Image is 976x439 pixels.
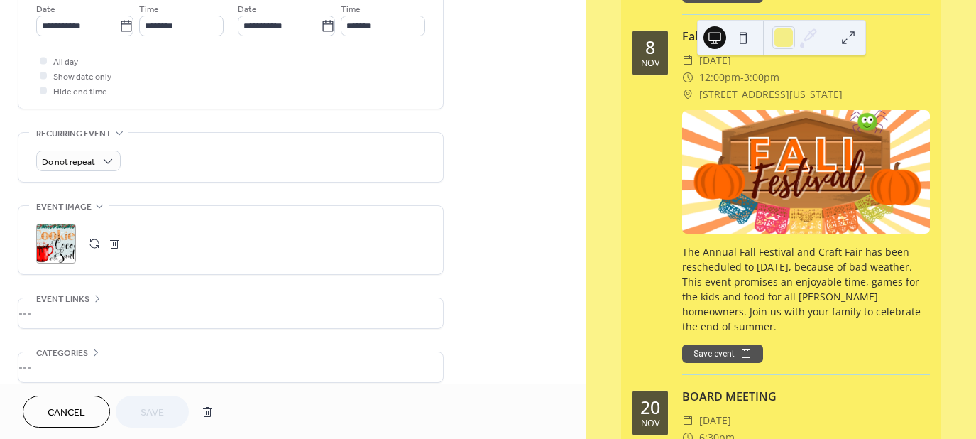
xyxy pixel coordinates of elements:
span: Time [139,2,159,17]
div: 20 [640,399,660,416]
div: Fall Festival & Craft Fair [682,28,930,45]
button: Cancel [23,396,110,428]
div: ​ [682,86,693,103]
button: Save event [682,345,763,363]
span: Do not repeat [42,154,95,170]
span: Show date only [53,70,111,85]
div: ​ [682,52,693,69]
div: ••• [18,298,443,328]
span: Cancel [48,406,85,421]
span: Date [36,2,55,17]
span: Time [341,2,361,17]
div: The Annual Fall Festival and Craft Fair has been rescheduled to [DATE], because of bad weather. T... [682,244,930,334]
span: All day [53,55,78,70]
div: ; [36,224,76,264]
span: Event image [36,200,92,215]
span: [DATE] [699,52,731,69]
span: Hide end time [53,85,107,99]
span: [DATE] [699,412,731,429]
span: Recurring event [36,126,111,141]
div: ​ [682,412,693,429]
div: Nov [641,59,659,68]
span: 3:00pm [744,69,779,86]
span: Categories [36,346,88,361]
span: Event links [36,292,89,307]
span: [STREET_ADDRESS][US_STATE] [699,86,843,103]
div: ​ [682,69,693,86]
span: - [740,69,744,86]
div: BOARD MEETING [682,388,930,405]
div: 8 [645,38,655,56]
div: Nov [641,419,659,428]
span: 12:00pm [699,69,740,86]
span: Date [238,2,257,17]
div: ••• [18,352,443,382]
